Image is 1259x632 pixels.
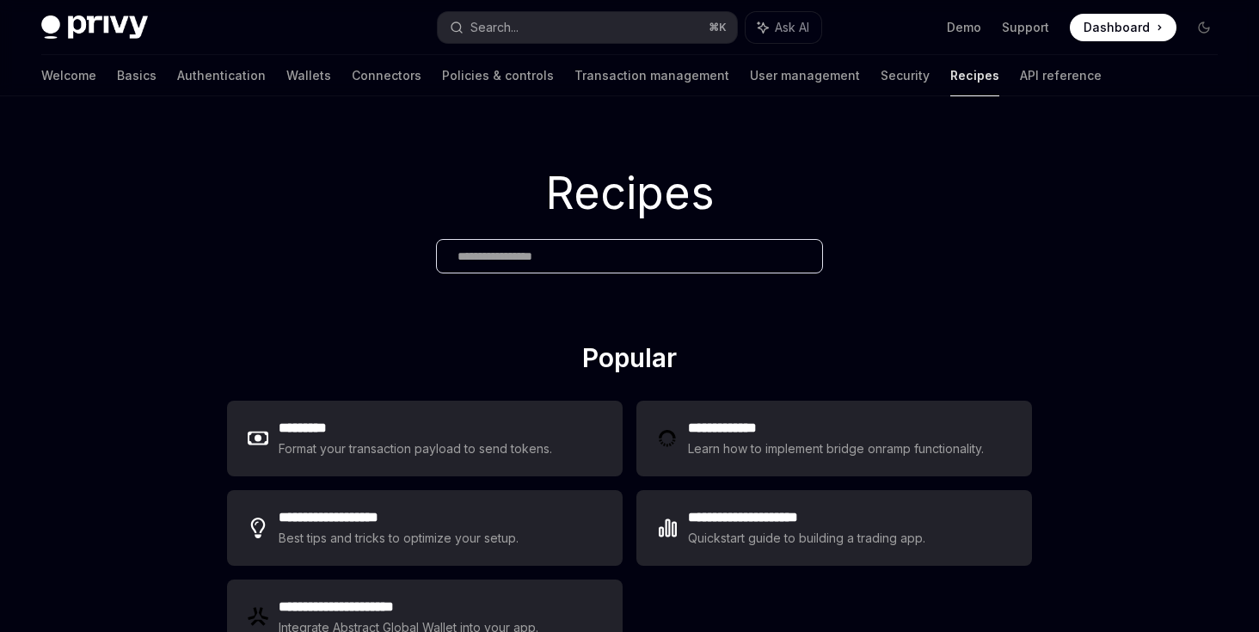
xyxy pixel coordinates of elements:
[1084,19,1150,36] span: Dashboard
[470,17,519,38] div: Search...
[438,12,736,43] button: Search...⌘K
[442,55,554,96] a: Policies & controls
[41,15,148,40] img: dark logo
[688,528,925,549] div: Quickstart guide to building a trading app.
[41,55,96,96] a: Welcome
[636,401,1032,476] a: **** **** ***Learn how to implement bridge onramp functionality.
[279,439,552,459] div: Format your transaction payload to send tokens.
[279,528,519,549] div: Best tips and tricks to optimize your setup.
[688,439,984,459] div: Learn how to implement bridge onramp functionality.
[750,55,860,96] a: User management
[286,55,331,96] a: Wallets
[352,55,421,96] a: Connectors
[1070,14,1176,41] a: Dashboard
[177,55,266,96] a: Authentication
[881,55,930,96] a: Security
[746,12,821,43] button: Ask AI
[775,19,809,36] span: Ask AI
[227,401,623,476] a: **** ****Format your transaction payload to send tokens.
[117,55,157,96] a: Basics
[1002,19,1049,36] a: Support
[1020,55,1102,96] a: API reference
[947,19,981,36] a: Demo
[227,342,1032,380] h2: Popular
[574,55,729,96] a: Transaction management
[950,55,999,96] a: Recipes
[709,21,727,34] span: ⌘ K
[1190,14,1218,41] button: Toggle dark mode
